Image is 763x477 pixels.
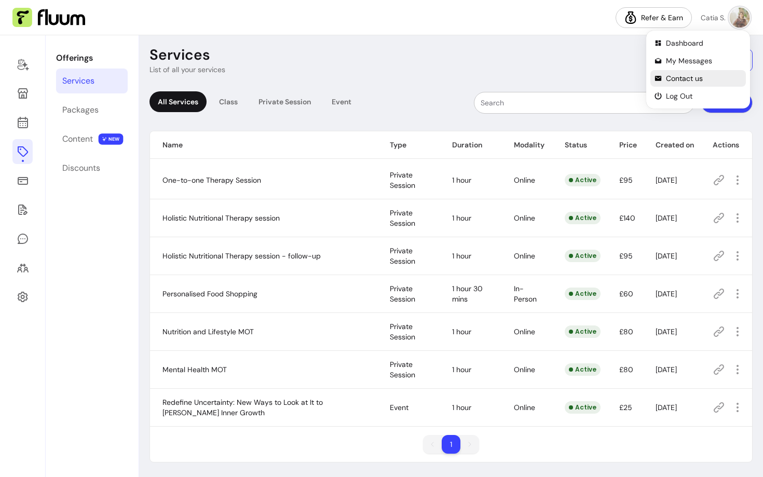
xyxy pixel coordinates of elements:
[40,313,176,323] div: Update your social media bios
[12,255,33,280] a: Clients
[162,327,254,336] span: Nutrition and Lifestyle MOT
[418,430,484,459] nav: pagination navigation
[452,327,471,336] span: 1 hour
[619,365,633,374] span: £80
[565,288,601,300] div: Active
[162,398,323,417] span: Redefine Uncertainty: New Ways to Look at It to [PERSON_NAME] Inner Growth
[99,133,124,145] span: NEW
[619,175,633,185] span: £95
[43,91,59,107] img: Profile image for Roberta
[514,403,535,412] span: Online
[150,131,377,159] th: Name
[656,365,677,374] span: [DATE]
[565,174,601,186] div: Active
[452,213,471,223] span: 1 hour
[514,175,535,185] span: Online
[656,403,677,412] span: [DATE]
[40,234,120,245] button: Mark as completed
[377,131,440,159] th: Type
[62,75,94,87] div: Services
[56,156,128,181] a: Discounts
[12,139,33,164] a: Offerings
[250,91,319,112] div: Private Session
[19,309,188,326] div: 3Update your social media bios
[452,251,471,261] span: 1 hour
[565,363,601,376] div: Active
[656,327,677,336] span: [DATE]
[514,284,537,304] span: In-Person
[514,213,535,223] span: Online
[656,175,677,185] span: [DATE]
[619,251,633,261] span: £95
[162,175,261,185] span: One-to-one Therapy Session
[7,4,26,24] button: go back
[162,251,321,261] span: Holistic Nutritional Therapy session - follow-up
[40,163,176,173] div: Launch your first offer
[700,131,752,159] th: Actions
[440,131,502,159] th: Duration
[149,46,210,64] p: Services
[149,64,225,75] p: List of all your services
[666,56,742,66] span: My Messages
[12,197,33,222] a: Forms
[619,213,635,223] span: £140
[701,12,726,22] span: Catia S.
[390,246,415,266] span: Private Session
[514,327,535,336] span: Online
[452,403,471,412] span: 1 hour
[63,94,166,104] div: [PERSON_NAME] from Fluum
[149,91,207,112] div: All Services
[56,52,128,64] p: Offerings
[666,73,742,84] span: Contact us
[62,104,99,116] div: Packages
[565,401,601,414] div: Active
[616,7,692,28] a: Refer & Earn
[12,110,33,135] a: Calendar
[12,284,33,309] a: Settings
[390,360,415,379] span: Private Session
[650,35,746,104] ul: Profile Actions
[56,127,128,152] a: Content
[56,98,128,122] a: Packages
[40,352,176,363] div: Create a freebie
[15,60,193,85] div: Your first client could be booking you [DATE] if you act now.
[619,327,633,336] span: £80
[643,131,700,159] th: Created on
[12,226,33,251] a: My Messages
[607,131,643,159] th: Price
[19,270,188,287] div: 2Add a discovery call link
[514,251,535,261] span: Online
[56,69,128,93] a: Services
[390,284,415,304] span: Private Session
[648,33,748,106] div: Profile Actions
[666,91,742,101] span: Log Out
[452,175,471,185] span: 1 hour
[619,289,633,298] span: £60
[162,365,227,374] span: Mental Health MOT
[12,168,33,193] a: Sales
[62,162,100,174] div: Discounts
[15,41,193,60] div: Earn your first dollar 💵
[12,81,33,106] a: My Page
[452,365,471,374] span: 1 hour
[162,289,257,298] span: Personalised Food Shopping
[40,274,176,284] div: Add a discovery call link
[40,180,181,213] div: Navigate to the ‘Offerings’ section and create one paid service clients can book [DATE].
[501,131,552,159] th: Modality
[619,403,632,412] span: £25
[182,5,201,23] div: Close
[390,208,415,228] span: Private Session
[12,52,33,77] a: Home
[656,289,677,298] span: [DATE]
[565,325,601,338] div: Active
[19,349,188,365] div: 4Create a freebie
[730,7,750,28] img: avatar
[12,8,85,28] img: Fluum Logo
[211,91,246,112] div: Class
[666,38,742,48] span: Dashboard
[552,131,607,159] th: Status
[452,284,483,304] span: 1 hour 30 mins
[62,133,93,145] div: Content
[162,213,280,223] span: Holistic Nutritional Therapy session
[10,119,37,130] p: 9 steps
